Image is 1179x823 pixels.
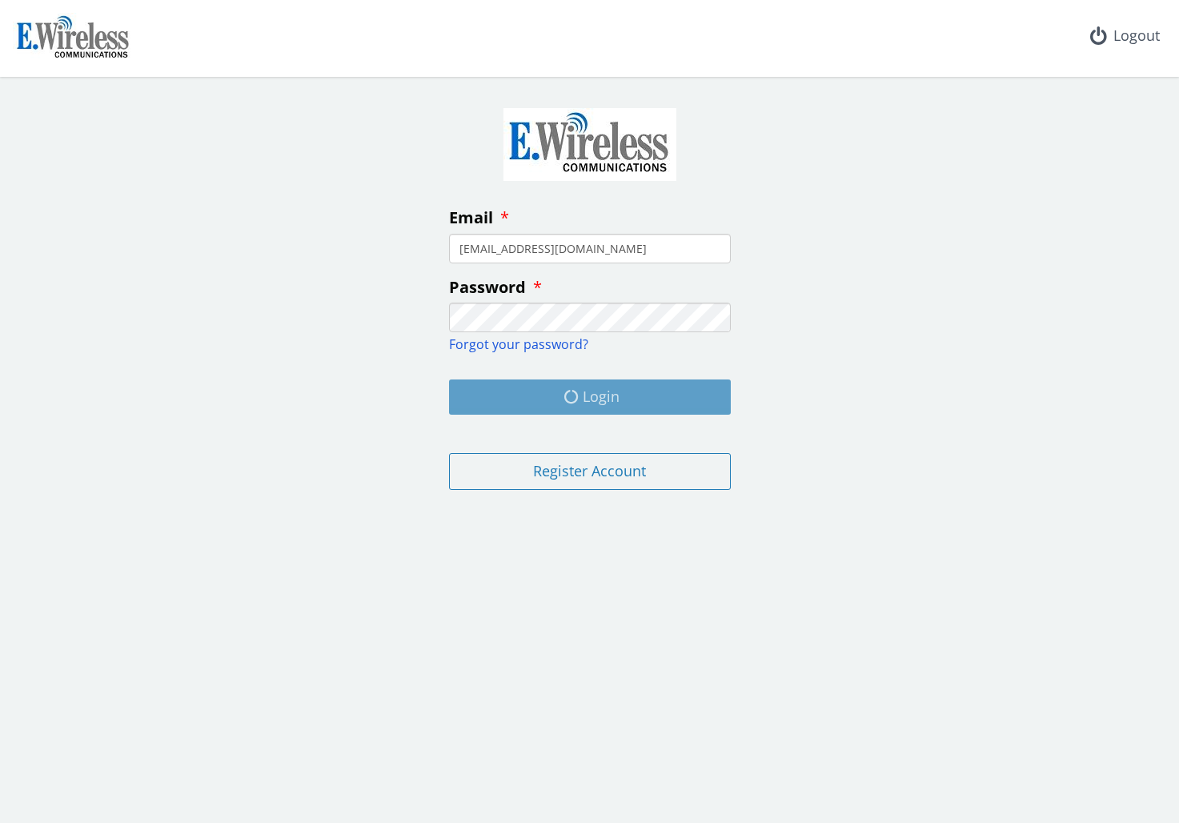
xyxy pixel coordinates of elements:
[449,335,588,353] a: Forgot your password?
[449,453,731,490] button: Register Account
[449,276,526,298] span: Password
[449,207,493,228] span: Email
[449,379,731,415] button: Login
[449,234,731,263] input: enter your email address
